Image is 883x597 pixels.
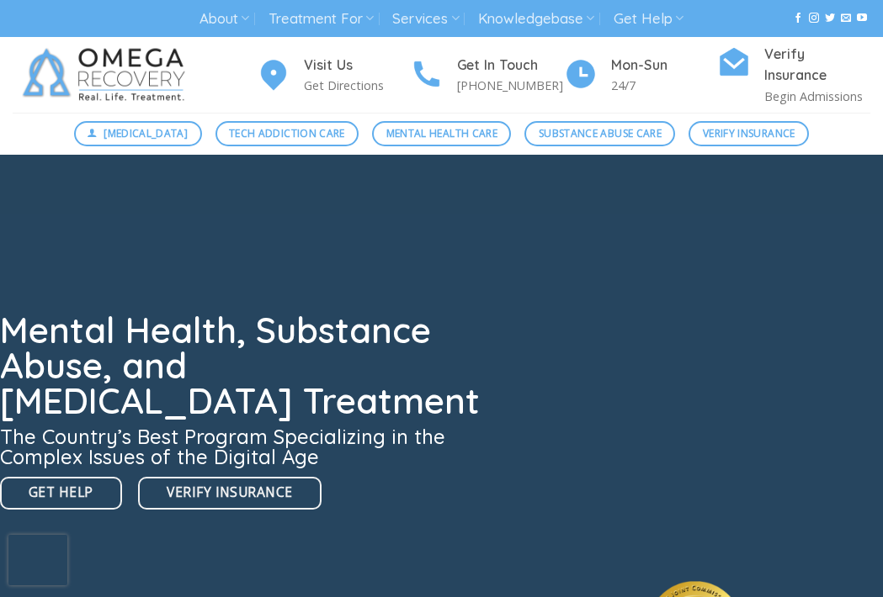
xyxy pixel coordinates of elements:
[392,3,459,34] a: Services
[539,125,662,141] span: Substance Abuse Care
[167,482,292,503] span: Verify Insurance
[269,3,374,34] a: Treatment For
[611,76,717,95] p: 24/7
[229,125,345,141] span: Tech Addiction Care
[809,13,819,24] a: Follow on Instagram
[13,37,202,113] img: Omega Recovery
[104,125,188,141] span: [MEDICAL_DATA]
[215,121,359,146] a: Tech Addiction Care
[857,13,867,24] a: Follow on YouTube
[457,76,563,95] p: [PHONE_NUMBER]
[689,121,809,146] a: Verify Insurance
[614,3,684,34] a: Get Help
[410,55,563,96] a: Get In Touch [PHONE_NUMBER]
[199,3,249,34] a: About
[717,44,870,107] a: Verify Insurance Begin Admissions
[304,76,410,95] p: Get Directions
[524,121,675,146] a: Substance Abuse Care
[29,482,93,503] span: Get Help
[457,55,563,77] h4: Get In Touch
[611,55,717,77] h4: Mon-Sun
[138,477,321,510] a: Verify Insurance
[304,55,410,77] h4: Visit Us
[74,121,202,146] a: [MEDICAL_DATA]
[703,125,795,141] span: Verify Insurance
[764,87,870,106] p: Begin Admissions
[793,13,803,24] a: Follow on Facebook
[841,13,851,24] a: Send us an email
[386,125,497,141] span: Mental Health Care
[8,535,67,585] iframe: reCAPTCHA
[825,13,835,24] a: Follow on Twitter
[764,44,870,87] h4: Verify Insurance
[478,3,594,34] a: Knowledgebase
[372,121,511,146] a: Mental Health Care
[257,55,410,96] a: Visit Us Get Directions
